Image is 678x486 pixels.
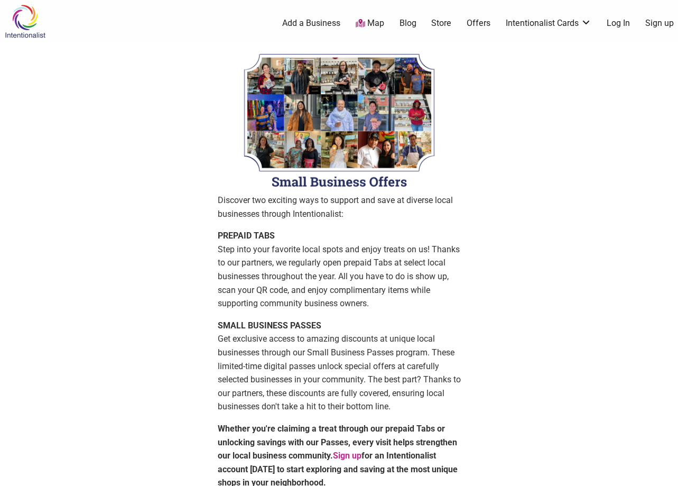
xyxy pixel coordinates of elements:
a: Store [431,17,451,29]
strong: PREPAID TABS [218,231,275,241]
p: Get exclusive access to amazing discounts at unique local businesses through our Small Business P... [218,319,461,414]
a: Sign up [333,451,361,461]
a: Map [356,17,384,30]
a: Intentionalist Cards [506,17,591,29]
a: Log In [607,17,630,29]
p: Discover two exciting ways to support and save at diverse local businesses through Intentionalist: [218,194,461,221]
a: Sign up [645,17,674,29]
a: Add a Business [282,17,340,29]
a: Blog [400,17,416,29]
img: Welcome to Intentionalist Passes [218,48,461,194]
p: Step into your favorite local spots and enjoy treats on us! Thanks to our partners, we regularly ... [218,229,461,310]
strong: SMALL BUSINESS PASSES [218,320,321,331]
a: Offers [467,17,490,29]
